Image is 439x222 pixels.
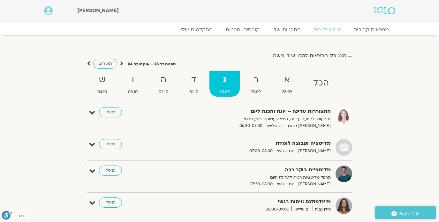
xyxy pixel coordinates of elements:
a: השבוע [93,59,117,69]
a: ב29.09 [241,71,271,97]
span: השבוע [98,61,112,67]
p: תרגול מדיטציות רכות לתחילת היום [174,174,331,181]
a: מפגשים קרובים [347,26,395,33]
strong: ש [88,73,117,87]
span: 30.09 [209,89,240,95]
strong: א [272,73,302,87]
span: [PERSON_NAME] [77,7,119,14]
nav: Menu [44,26,395,33]
span: 29.09 [241,89,271,95]
span: 02.10 [149,89,178,95]
a: ש04.10 [88,71,117,97]
a: ד01.10 [179,71,208,97]
span: 28.09 [272,89,302,95]
span: 07:00-08:00 [247,148,275,154]
strong: התעוררות עדינה – יוגה והכנה ליום [174,107,331,116]
strong: מדיטציה וקבוצה לומדת [174,139,331,148]
span: יצירת קשר [397,209,420,218]
a: כניסה [99,166,122,176]
a: ג30.09 [209,71,240,97]
span: [PERSON_NAME] רוחם [286,122,331,129]
strong: ד [179,73,208,87]
span: יום שלישי [275,148,296,154]
span: 04.10 [88,89,117,95]
a: כניסה [99,139,122,149]
a: א28.09 [272,71,302,97]
span: יום שלישי [265,122,286,129]
span: 08:00-09:00 [263,206,291,213]
strong: מדיטציית בוקר רכה [174,166,331,174]
a: ה02.10 [149,71,178,97]
a: הכל [303,71,339,97]
span: [PERSON_NAME] [296,181,331,188]
p: ספטמבר 28 - אוקטובר 04 [128,61,176,68]
strong: ה [149,73,178,87]
a: לוח שידורים [307,26,347,33]
a: קורסים ותכניות [219,26,266,33]
a: ההקלטות שלי [174,26,219,33]
strong: מיינדפולנס וויסות רגשי [174,197,331,206]
span: יום שלישי [275,181,296,188]
span: [PERSON_NAME] [296,148,331,154]
strong: ג [209,73,240,87]
a: התכניות שלי [266,26,307,33]
a: ו03.10 [118,71,148,97]
span: 07:30-08:00 [247,181,275,188]
strong: ב [241,73,271,87]
strong: ו [118,73,148,87]
label: הצג רק הרצאות להם יש לי גישה [273,53,346,58]
span: הילן נבות [313,206,331,213]
span: 06:30-07:00 [237,122,265,129]
span: 03.10 [118,89,148,95]
strong: הכל [303,76,339,90]
a: כניסה [99,107,122,117]
p: להתעורר לתנועה עדינה, נשימה עמוקה ורוגע פנימי [174,116,331,122]
span: 01.10 [179,89,208,95]
a: כניסה [99,197,122,208]
a: יצירת קשר [375,206,436,219]
span: יום שלישי [291,206,313,213]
